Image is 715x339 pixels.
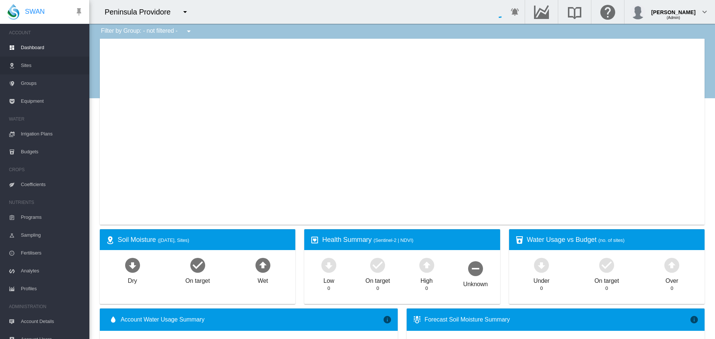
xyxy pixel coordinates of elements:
img: profile.jpg [630,4,645,19]
div: Forecast Soil Moisture Summary [425,316,690,324]
span: Budgets [21,143,83,161]
md-icon: icon-arrow-up-bold-circle [254,256,272,274]
span: Profiles [21,280,83,298]
div: On target [185,274,210,285]
div: [PERSON_NAME] [651,6,696,13]
div: Dry [128,274,137,285]
div: Wet [258,274,268,285]
span: Coefficients [21,176,83,194]
button: icon-menu-down [181,24,196,39]
md-icon: Go to the Data Hub [533,7,550,16]
div: 0 [376,285,379,292]
md-icon: icon-checkbox-marked-circle [598,256,616,274]
md-icon: icon-thermometer-lines [413,315,422,324]
button: icon-bell-ring [508,4,522,19]
div: 0 [540,285,543,292]
span: (Admin) [667,16,680,20]
div: 0 [327,285,330,292]
md-icon: Search the knowledge base [566,7,584,16]
md-icon: icon-checkbox-marked-circle [189,256,207,274]
span: ([DATE], Sites) [158,237,189,243]
md-icon: icon-information [690,315,699,324]
img: SWAN-Landscape-Logo-Colour-drop.png [7,4,19,20]
md-icon: icon-chevron-down [700,7,709,16]
div: Under [534,274,550,285]
span: Groups [21,74,83,92]
div: Health Summary [322,235,494,244]
div: Low [323,274,334,285]
md-icon: icon-arrow-down-bold-circle [533,256,550,274]
div: 0 [606,285,608,292]
md-icon: icon-menu-down [184,27,193,36]
div: On target [594,274,619,285]
div: Unknown [463,277,488,288]
md-icon: icon-bell-ring [511,7,519,16]
div: Water Usage vs Budget [527,235,699,244]
span: NUTRIENTS [9,196,83,208]
span: (no. of sites) [598,237,625,243]
md-icon: icon-information [383,315,392,324]
md-icon: icon-arrow-down-bold-circle [320,256,338,274]
span: Account Water Usage Summary [121,316,383,324]
button: icon-menu-down [178,4,193,19]
md-icon: icon-minus-circle [467,259,484,277]
span: WATER [9,113,83,125]
md-icon: icon-water [109,315,118,324]
span: Fertilisers [21,244,83,262]
md-icon: icon-checkbox-marked-circle [369,256,387,274]
span: Irrigation Plans [21,125,83,143]
span: Analytes [21,262,83,280]
md-icon: icon-arrow-up-bold-circle [663,256,681,274]
span: Sites [21,57,83,74]
div: Peninsula Providore [105,7,177,17]
div: On target [365,274,390,285]
md-icon: icon-cup-water [515,236,524,244]
span: Sampling [21,226,83,244]
div: Over [665,274,678,285]
span: (Sentinel-2 | NDVI) [374,237,413,243]
md-icon: icon-map-marker-radius [106,236,115,244]
md-icon: icon-heart-box-outline [310,236,319,244]
md-icon: icon-menu-down [181,7,190,16]
span: Dashboard [21,39,83,57]
div: Soil Moisture [118,235,289,244]
md-icon: Click here for help [599,7,617,16]
md-icon: icon-arrow-up-bold-circle [418,256,436,274]
md-icon: icon-pin [74,7,83,16]
span: Equipment [21,92,83,110]
span: Programs [21,208,83,226]
div: Filter by Group: - not filtered - [95,24,198,39]
span: SWAN [25,7,45,16]
div: 0 [671,285,673,292]
md-icon: icon-arrow-down-bold-circle [124,256,142,274]
span: CROPS [9,164,83,176]
span: ACCOUNT [9,27,83,39]
div: 0 [425,285,428,292]
span: ADMINISTRATION [9,301,83,313]
div: High [420,274,433,285]
span: Account Details [21,313,83,330]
